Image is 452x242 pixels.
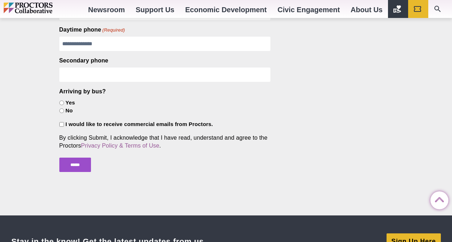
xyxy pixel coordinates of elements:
a: Back to Top [430,192,445,206]
label: Secondary phone [59,57,109,65]
legend: Arriving by bus? [59,88,106,96]
label: Daytime phone [59,26,125,34]
label: I would like to receive commercial emails from Proctors. [65,121,213,128]
div: By clicking Submit, I acknowledge that I have read, understand and agree to the Proctors . [59,134,271,150]
a: Privacy Policy & Terms of Use [81,143,159,149]
span: (Required) [102,27,125,33]
label: No [65,107,73,115]
label: Yes [65,99,75,107]
img: Proctors logo [4,3,83,13]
